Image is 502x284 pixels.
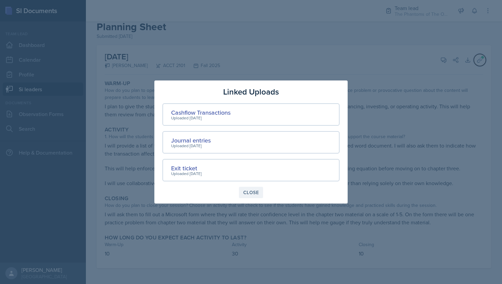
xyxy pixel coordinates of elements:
[171,115,231,121] div: Uploaded [DATE]
[171,164,202,173] div: Exit ticket
[171,136,211,145] div: Journal entries
[223,86,279,98] h3: Linked Uploads
[239,187,263,198] button: Close
[171,108,231,117] div: Cashflow Transactions
[243,190,259,195] div: Close
[171,143,211,149] div: Uploaded [DATE]
[171,171,202,177] div: Uploaded [DATE]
